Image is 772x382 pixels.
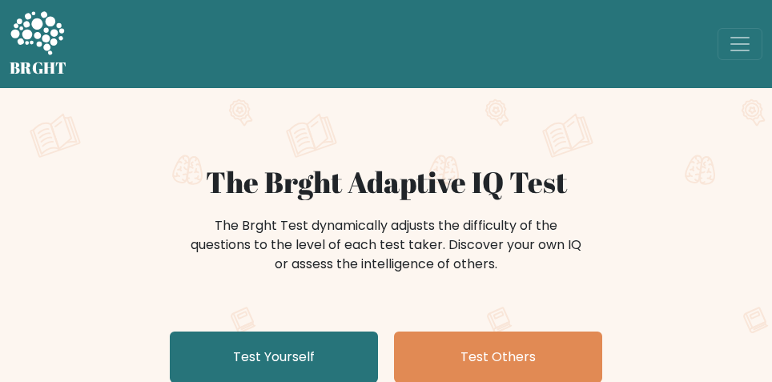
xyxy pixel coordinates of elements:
button: Toggle navigation [718,28,762,60]
h5: BRGHT [10,58,67,78]
div: The Brght Test dynamically adjusts the difficulty of the questions to the level of each test take... [186,216,586,274]
a: BRGHT [10,6,67,82]
h1: The Brght Adaptive IQ Test [10,165,762,200]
